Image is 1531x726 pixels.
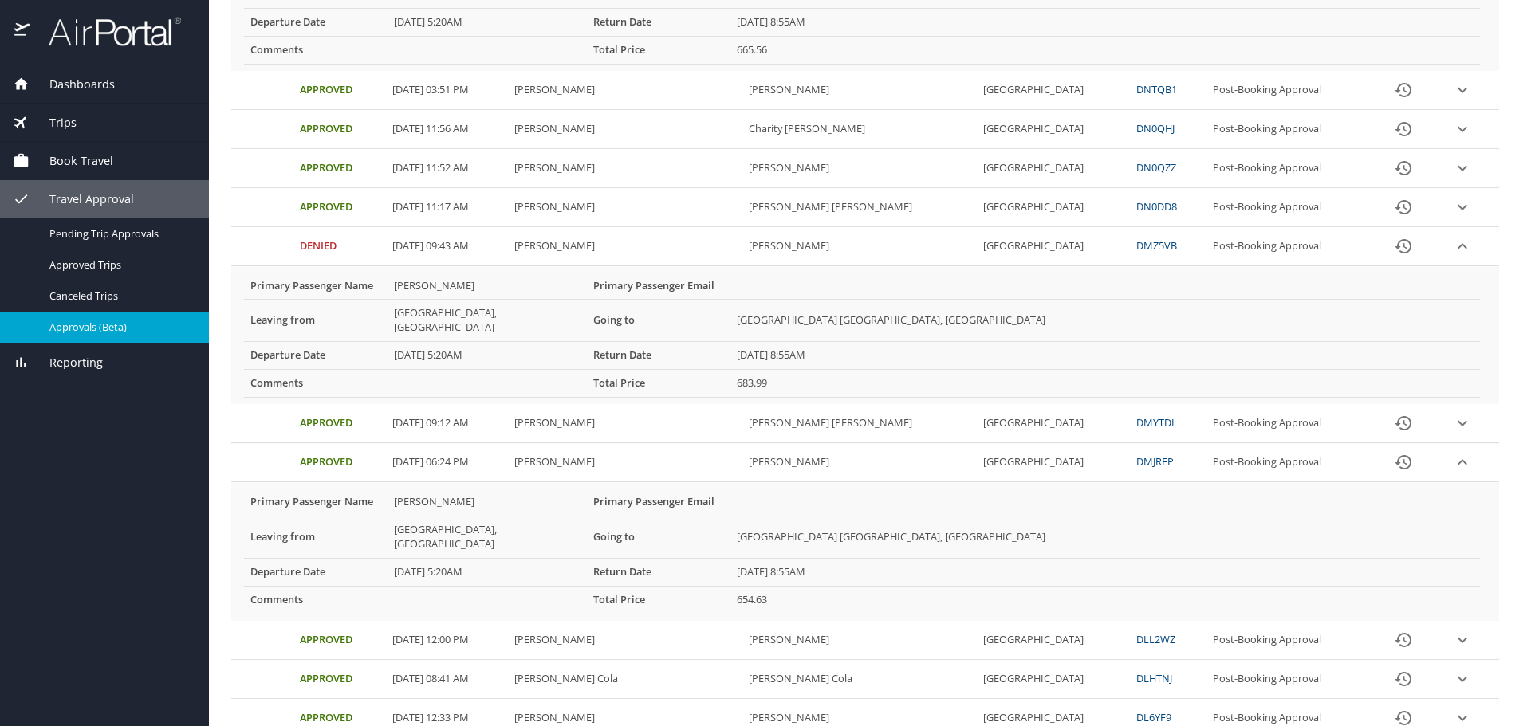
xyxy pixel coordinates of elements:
a: DMJRFP [1136,454,1174,469]
th: Comments [244,36,388,64]
th: Total Price [587,36,730,64]
td: [DATE] 5:20AM [388,558,587,586]
td: Approved [293,404,385,443]
td: [PERSON_NAME] Cola [742,660,977,699]
button: expand row [1450,411,1474,435]
td: [PERSON_NAME] [PERSON_NAME] [742,404,977,443]
button: expand row [1450,117,1474,141]
span: Book Travel [30,152,113,170]
td: Approved [293,110,385,149]
td: [DATE] 03:51 PM [386,71,509,110]
a: DL6YF9 [1136,710,1171,724]
th: Leaving from [244,300,388,342]
td: Post-Booking Approval [1206,660,1370,699]
button: expand row [1450,667,1474,691]
td: [PERSON_NAME] [508,149,742,188]
button: expand row [1450,628,1474,652]
button: History [1384,660,1423,698]
td: [DATE] 11:56 AM [386,110,509,149]
a: DMYTDL [1136,415,1177,430]
a: DN0DD8 [1136,199,1177,214]
td: [DATE] 5:20AM [388,342,587,370]
td: [PERSON_NAME] [508,443,742,482]
td: Charity [PERSON_NAME] [742,110,977,149]
span: Reporting [30,354,103,371]
th: Departure Date [244,558,388,586]
td: [DATE] 11:17 AM [386,188,509,227]
a: DNTQB1 [1136,82,1177,96]
button: History [1384,71,1423,109]
td: Post-Booking Approval [1206,188,1370,227]
td: Approved [293,188,385,227]
button: History [1384,227,1423,265]
td: [GEOGRAPHIC_DATA] [GEOGRAPHIC_DATA], [GEOGRAPHIC_DATA] [730,300,1480,342]
th: Departure Date [244,342,388,370]
td: [DATE] 12:00 PM [386,621,509,660]
td: 665.56 [730,36,1480,64]
span: Approvals (Beta) [49,320,190,335]
td: [DATE] 09:12 AM [386,404,509,443]
button: History [1384,404,1423,442]
td: [GEOGRAPHIC_DATA] [977,660,1130,699]
th: Return Date [587,342,730,370]
td: [DATE] 8:55AM [730,342,1480,370]
td: 654.63 [730,586,1480,614]
th: Return Date [587,558,730,586]
a: DN0QZZ [1136,160,1176,175]
button: History [1384,110,1423,148]
th: Return Date [587,8,730,36]
th: Primary Passenger Name [244,273,388,300]
td: Approved [293,71,385,110]
td: [DATE] 08:41 AM [386,660,509,699]
td: [GEOGRAPHIC_DATA] [977,71,1130,110]
th: Going to [587,516,730,558]
th: Total Price [587,586,730,614]
span: Dashboards [30,76,115,93]
td: [PERSON_NAME] [508,227,742,266]
td: Post-Booking Approval [1206,110,1370,149]
td: [DATE] 11:52 AM [386,149,509,188]
th: Comments [244,370,388,398]
td: [PERSON_NAME] [742,621,977,660]
span: Travel Approval [30,190,134,208]
a: DMZ5VB [1136,238,1177,253]
td: Post-Booking Approval [1206,149,1370,188]
button: expand row [1450,156,1474,180]
td: [GEOGRAPHIC_DATA] [977,227,1130,266]
a: DN0QHJ [1136,121,1175,135]
th: Departure Date [244,8,388,36]
td: [PERSON_NAME] [388,273,587,300]
td: [PERSON_NAME] [742,443,977,482]
td: [GEOGRAPHIC_DATA] [977,621,1130,660]
td: [PERSON_NAME] [742,149,977,188]
img: icon-airportal.png [14,16,31,47]
td: 683.99 [730,370,1480,398]
td: [GEOGRAPHIC_DATA] [GEOGRAPHIC_DATA], [GEOGRAPHIC_DATA] [730,516,1480,558]
th: Leaving from [244,516,388,558]
td: [DATE] 8:55AM [730,558,1480,586]
table: More info for approvals [244,489,1480,614]
table: More info for approvals [244,273,1480,398]
td: [GEOGRAPHIC_DATA] [977,404,1130,443]
td: [PERSON_NAME] [742,71,977,110]
button: expand row [1450,234,1474,258]
td: [PERSON_NAME] [508,404,742,443]
td: Denied [293,227,385,266]
span: Pending Trip Approvals [49,226,190,241]
th: Primary Passenger Email [587,489,730,516]
td: [PERSON_NAME] [388,489,587,516]
button: History [1384,188,1423,226]
td: [PERSON_NAME] [508,621,742,660]
td: [PERSON_NAME] [508,71,742,110]
td: Approved [293,660,385,699]
th: Primary Passenger Email [587,273,730,300]
td: [DATE] 06:24 PM [386,443,509,482]
button: History [1384,621,1423,659]
span: Trips [30,114,77,131]
td: Post-Booking Approval [1206,71,1370,110]
td: [GEOGRAPHIC_DATA] [977,443,1130,482]
td: Post-Booking Approval [1206,621,1370,660]
button: History [1384,149,1423,187]
td: [DATE] 5:20AM [388,8,587,36]
td: [DATE] 09:43 AM [386,227,509,266]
